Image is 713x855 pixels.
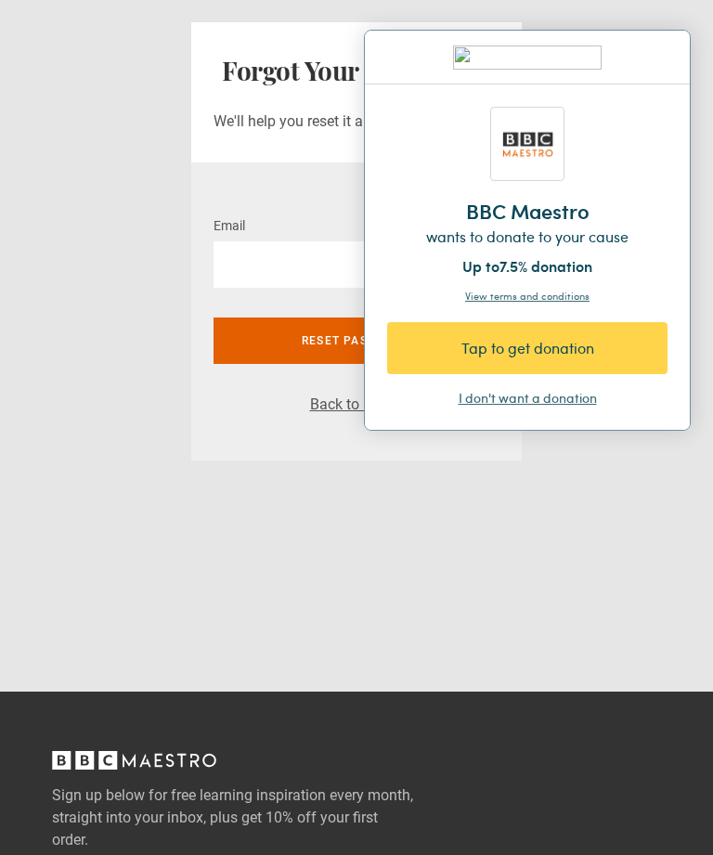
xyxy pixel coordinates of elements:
p: We'll help you reset it and get back on track. [214,110,499,133]
svg: BBC Maestro, back to top [52,751,216,770]
a: Back to Log in [310,395,404,413]
button: Reset password [214,317,499,364]
label: Sign up below for free learning inspiration every month, straight into your inbox, plus get 10% o... [52,784,460,851]
label: Email [214,215,245,238]
a: BBC Maestro, back to top [52,758,216,775]
h2: Forgot Your Password? [214,52,499,88]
